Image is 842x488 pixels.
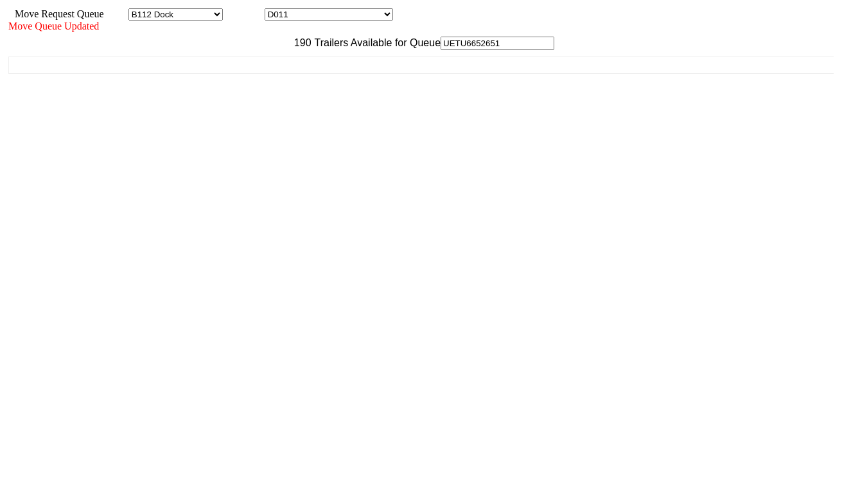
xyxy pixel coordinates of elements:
[441,37,554,50] input: Filter Available Trailers
[225,8,262,19] span: Location
[8,21,99,31] span: Move Queue Updated
[8,8,104,19] span: Move Request Queue
[311,37,441,48] span: Trailers Available for Queue
[288,37,311,48] span: 190
[106,8,126,19] span: Area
